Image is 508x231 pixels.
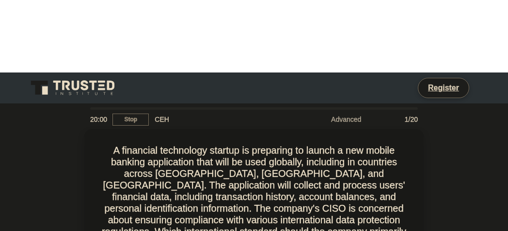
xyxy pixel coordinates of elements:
div: CEH [149,110,282,129]
a: Stop [112,114,149,126]
div: Advanced [282,110,367,129]
a: Register [422,82,465,94]
div: 1/20 [367,110,424,129]
div: 20:00 [84,110,112,129]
